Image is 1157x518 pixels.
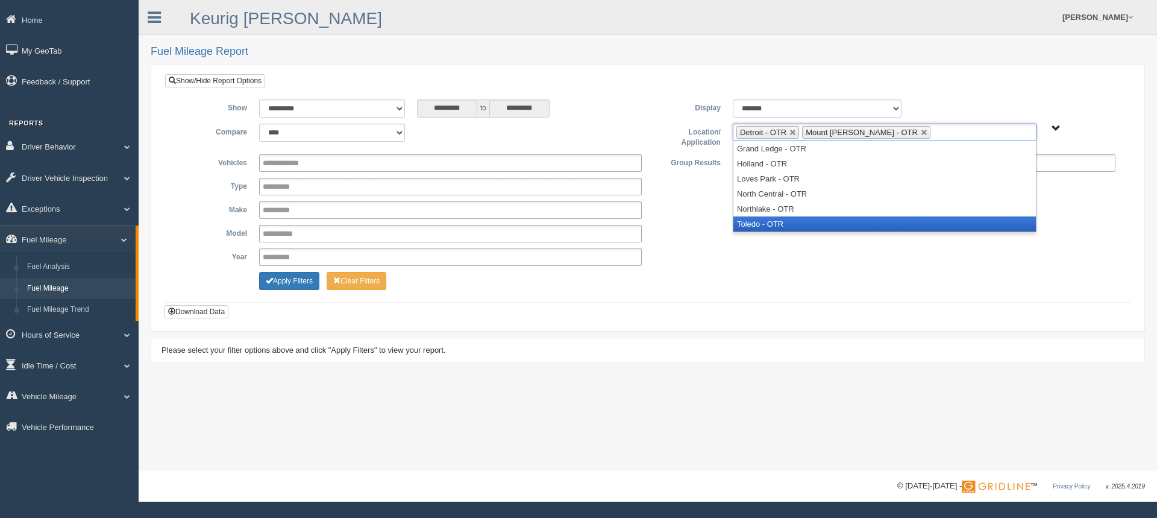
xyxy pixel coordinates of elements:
[190,9,382,28] a: Keurig [PERSON_NAME]
[733,156,1036,171] li: Holland - OTR
[733,216,1036,232] li: Toledo - OTR
[174,225,253,239] label: Model
[1053,483,1090,490] a: Privacy Policy
[174,124,253,138] label: Compare
[648,154,727,169] label: Group Results
[151,46,1145,58] h2: Fuel Mileage Report
[648,99,727,114] label: Display
[165,305,228,318] button: Download Data
[174,178,253,192] label: Type
[22,256,136,278] a: Fuel Analysis
[165,74,265,87] a: Show/Hide Report Options
[22,299,136,321] a: Fuel Mileage Trend
[259,272,319,290] button: Change Filter Options
[477,99,489,118] span: to
[327,272,386,290] button: Change Filter Options
[740,128,786,137] span: Detroit - OTR
[174,201,253,216] label: Make
[174,248,253,263] label: Year
[806,128,918,137] span: Mount [PERSON_NAME] - OTR
[962,481,1030,493] img: Gridline
[174,154,253,169] label: Vehicles
[897,480,1145,493] div: © [DATE]-[DATE] - ™
[161,346,446,355] span: Please select your filter options above and click "Apply Filters" to view your report.
[174,99,253,114] label: Show
[733,201,1036,216] li: Northlake - OTR
[733,141,1036,156] li: Grand Ledge - OTR
[733,186,1036,201] li: North Central - OTR
[22,278,136,300] a: Fuel Mileage
[1106,483,1145,490] span: v. 2025.4.2019
[733,171,1036,186] li: Loves Park - OTR
[648,124,727,148] label: Location/ Application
